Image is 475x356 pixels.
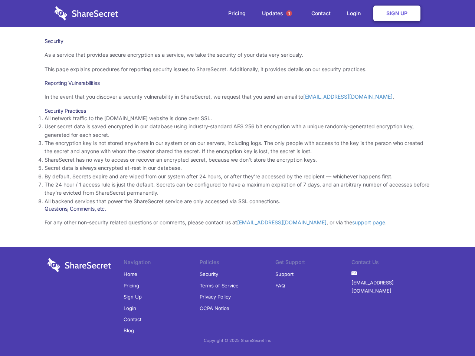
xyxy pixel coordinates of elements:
[55,6,118,20] img: logo-wordmark-white-trans-d4663122ce5f474addd5e946df7df03e33cb6a1c49d2221995e7729f52c070b2.svg
[200,268,218,280] a: Security
[124,280,139,291] a: Pricing
[47,258,111,272] img: logo-wordmark-white-trans-d4663122ce5f474addd5e946df7df03e33cb6a1c49d2221995e7729f52c070b2.svg
[124,268,137,280] a: Home
[303,93,393,100] a: [EMAIL_ADDRESS][DOMAIN_NAME]
[351,258,427,268] li: Contact Us
[304,2,338,25] a: Contact
[124,258,200,268] li: Navigation
[45,156,430,164] li: ShareSecret has no way to access or recover an encrypted secret, because we don’t store the encry...
[45,122,430,139] li: User secret data is saved encrypted in our database using industry-standard AES 256 bit encryptio...
[45,181,430,197] li: The 24 hour / 1 access rule is just the default. Secrets can be configured to have a maximum expi...
[221,2,253,25] a: Pricing
[45,139,430,156] li: The encryption key is not stored anywhere in our system or on our servers, including logs. The on...
[275,258,351,268] li: Get Support
[200,280,239,291] a: Terms of Service
[352,219,385,225] a: support page
[124,314,141,325] a: Contact
[351,277,427,297] a: [EMAIL_ADDRESS][DOMAIN_NAME]
[45,218,430,227] p: For any other non-security related questions or comments, please contact us at , or via the .
[45,51,430,59] p: As a service that provides secure encryption as a service, we take the security of your data very...
[45,172,430,181] li: By default, Secrets expire and are wiped from our system after 24 hours, or after they’re accesse...
[286,10,292,16] span: 1
[373,6,420,21] a: Sign Up
[124,291,142,302] a: Sign Up
[275,280,285,291] a: FAQ
[45,93,430,101] p: In the event that you discover a security vulnerability in ShareSecret, we request that you send ...
[237,219,327,225] a: [EMAIL_ADDRESS][DOMAIN_NAME]
[124,325,134,336] a: Blog
[45,164,430,172] li: Secret data is always encrypted at-rest in our database.
[45,38,430,44] h1: Security
[200,291,231,302] a: Privacy Policy
[275,268,294,280] a: Support
[200,303,229,314] a: CCPA Notice
[45,114,430,122] li: All network traffic to the [DOMAIN_NAME] website is done over SSL.
[124,303,136,314] a: Login
[340,2,372,25] a: Login
[200,258,276,268] li: Policies
[45,197,430,205] li: All backend services that power the ShareSecret service are only accessed via SSL connections.
[45,205,430,212] h3: Questions, Comments, etc.
[45,80,430,86] h3: Reporting Vulnerabilities
[45,65,430,73] p: This page explains procedures for reporting security issues to ShareSecret. Additionally, it prov...
[45,108,430,114] h3: Security Practices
